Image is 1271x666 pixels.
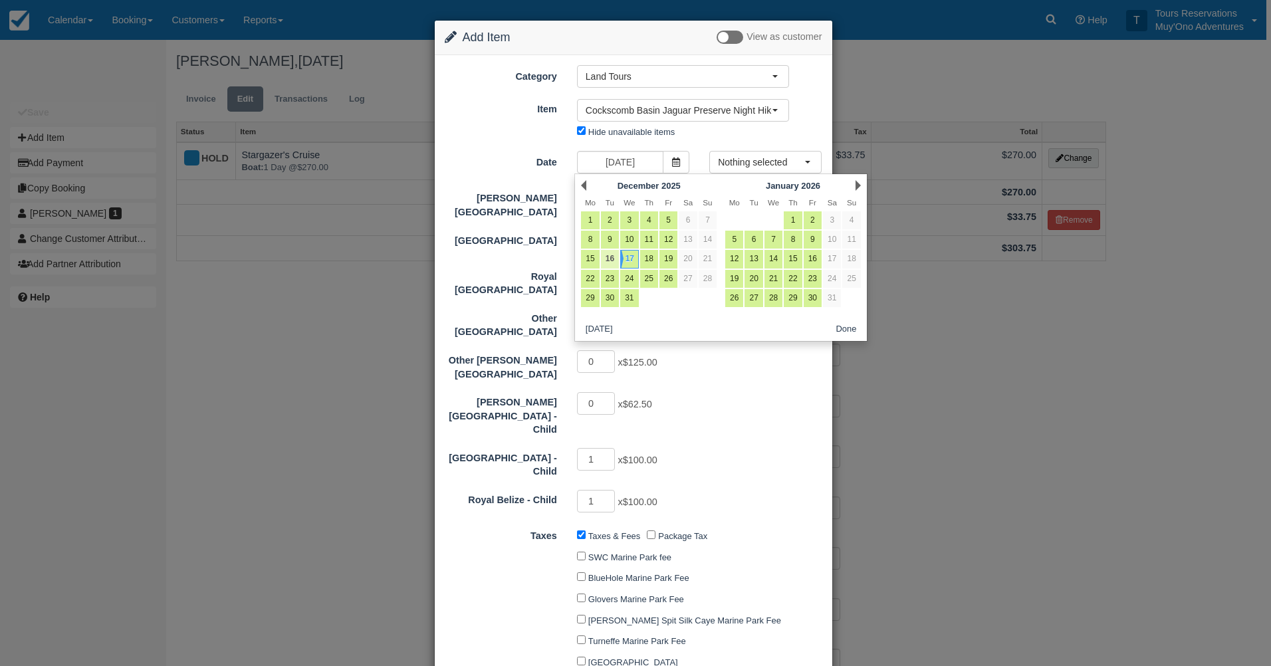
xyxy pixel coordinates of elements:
a: 25 [640,270,658,288]
a: 23 [601,270,619,288]
button: Cockscomb Basin Jaguar Preserve Night Hike (10) [577,99,789,122]
a: 22 [581,270,599,288]
span: Tuesday [750,198,758,207]
a: 16 [601,250,619,268]
a: 9 [804,231,822,249]
a: 11 [640,231,658,249]
a: 26 [725,289,743,307]
a: 1 [581,211,599,229]
a: 12 [659,231,677,249]
a: 2 [601,211,619,229]
a: 6 [679,211,697,229]
button: Nothing selected [709,151,822,173]
a: 11 [842,231,860,249]
span: x [618,399,651,409]
a: 13 [745,250,762,268]
span: 2025 [661,181,681,191]
span: $62.50 [623,399,652,409]
input: Other Hopkins Area Resort [577,350,616,373]
span: Monday [585,198,596,207]
span: December [618,181,659,191]
a: 1 [784,211,802,229]
label: Date [435,151,567,169]
a: 30 [601,289,619,307]
label: Royal Belize - Child [435,489,567,507]
a: 24 [823,270,841,288]
label: Taxes & Fees [588,531,640,541]
a: Next [856,180,861,191]
label: SWC Marine Park fee [588,552,671,562]
span: $100.00 [623,455,657,465]
a: 4 [640,211,658,229]
a: 13 [679,231,697,249]
label: Hopkins Bay Resort - Child [435,391,567,437]
label: Thatch Caye Resort [435,229,567,248]
label: Royal Belize [435,265,567,297]
a: 30 [804,289,822,307]
span: Monday [729,198,740,207]
input: Hopkins Bay Resort - Child [577,392,616,415]
a: 3 [823,211,841,229]
span: Wednesday [624,198,635,207]
span: x [618,455,657,465]
span: x [618,497,657,507]
span: $100.00 [623,497,657,507]
a: 23 [804,270,822,288]
a: 16 [804,250,822,268]
a: 20 [745,270,762,288]
a: 8 [784,231,802,249]
span: Friday [665,198,672,207]
span: Sunday [847,198,856,207]
a: 3 [620,211,638,229]
a: 15 [581,250,599,268]
a: 9 [601,231,619,249]
span: Friday [809,198,816,207]
input: Thatch Caye Resort - Child [577,448,616,471]
button: Done [831,321,862,338]
a: 29 [784,289,802,307]
span: x [618,357,657,368]
a: 4 [842,211,860,229]
a: 12 [725,250,743,268]
span: Cockscomb Basin Jaguar Preserve Night Hike (10) [586,104,772,117]
button: [DATE] [580,321,618,338]
a: 26 [659,270,677,288]
a: 8 [581,231,599,249]
label: Taxes [435,524,567,543]
button: Land Tours [577,65,789,88]
label: Hopkins Bay Resort [435,187,567,219]
span: Land Tours [586,70,772,83]
label: Thatch Caye Resort - Child [435,447,567,479]
label: [PERSON_NAME] Spit Silk Caye Marine Park Fee [588,615,781,625]
input: Royal Belize - Child [577,490,616,512]
span: View as customer [747,32,822,43]
a: 10 [620,231,638,249]
a: 27 [745,289,762,307]
a: 27 [679,270,697,288]
a: 18 [640,250,658,268]
label: Glovers Marine Park Fee [588,594,684,604]
a: 19 [725,270,743,288]
a: 19 [659,250,677,268]
label: Category [435,65,567,84]
a: 10 [823,231,841,249]
a: Prev [581,180,586,191]
a: 17 [823,250,841,268]
a: 15 [784,250,802,268]
a: 17 [620,250,638,268]
a: 25 [842,270,860,288]
a: 5 [659,211,677,229]
label: Other Placencia Area Resort [435,307,567,339]
a: 28 [699,270,717,288]
label: Hide unavailable items [588,127,675,137]
a: 2 [804,211,822,229]
a: 7 [699,211,717,229]
span: January [766,181,799,191]
label: Package Tax [658,531,707,541]
span: Saturday [683,198,693,207]
span: 2026 [801,181,820,191]
a: 7 [764,231,782,249]
a: 24 [620,270,638,288]
label: Other Hopkins Area Resort [435,349,567,381]
label: BlueHole Marine Park Fee [588,573,689,583]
